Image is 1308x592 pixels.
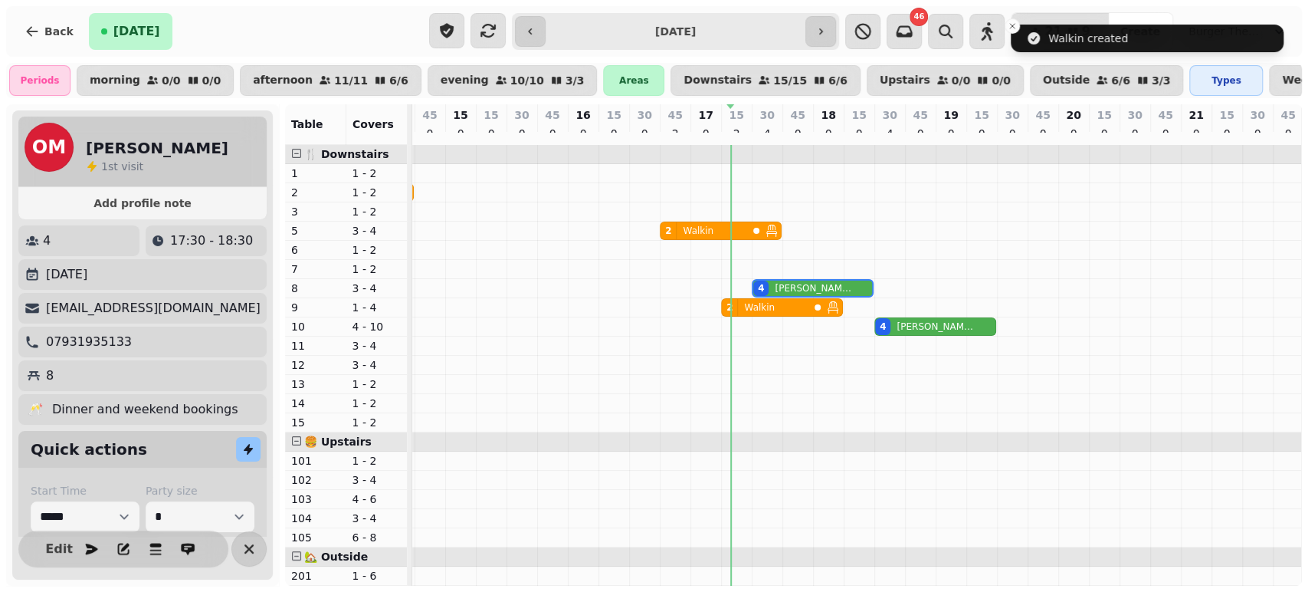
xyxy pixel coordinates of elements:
[31,439,147,460] h2: Quick actions
[89,13,172,50] button: [DATE]
[485,126,497,141] p: 0
[291,415,340,430] p: 15
[352,472,402,488] p: 3 - 4
[108,160,121,173] span: st
[352,166,402,181] p: 1 - 2
[510,75,544,86] p: 10 / 10
[1189,65,1263,96] div: Types
[882,107,897,123] p: 30
[1005,18,1020,34] button: Close toast
[1250,107,1264,123] p: 30
[669,126,681,141] p: 2
[454,126,467,141] p: 0
[1037,126,1049,141] p: 0
[665,225,671,237] div: 2
[352,338,402,354] p: 3 - 4
[1221,126,1233,141] p: 0
[773,75,807,86] p: 15 / 15
[913,107,927,123] p: 45
[334,75,368,86] p: 11 / 11
[565,75,585,86] p: 3 / 3
[46,367,54,385] p: 8
[729,107,743,123] p: 15
[744,301,775,314] p: Walkin
[44,26,74,37] span: Back
[1006,126,1018,141] p: 0
[1111,75,1130,86] p: 6 / 6
[52,400,238,419] p: Dinner and weekend bookings
[943,107,958,123] p: 19
[792,126,804,141] p: 0
[352,396,402,411] p: 1 - 2
[352,492,402,507] p: 4 - 6
[291,453,340,469] p: 101
[352,185,402,200] p: 1 - 2
[291,511,340,526] p: 104
[291,300,340,315] p: 9
[291,319,340,334] p: 10
[291,166,340,181] p: 1
[46,333,132,351] p: 07931935133
[304,551,368,563] span: 🏡 Outside
[1159,126,1172,141] p: 0
[1158,107,1172,123] p: 45
[291,338,340,354] p: 11
[1188,107,1203,123] p: 21
[761,126,773,141] p: 4
[851,107,866,123] p: 15
[828,75,847,86] p: 6 / 6
[32,138,66,156] span: OM
[1190,126,1202,141] p: 0
[291,472,340,488] p: 102
[914,126,926,141] p: 0
[291,530,340,545] p: 105
[1030,65,1183,96] button: Outside6/63/3
[352,377,402,392] p: 1 - 2
[575,107,590,123] p: 16
[428,65,598,96] button: evening10/103/3
[546,126,559,141] p: 0
[352,511,402,526] p: 3 - 4
[698,107,713,123] p: 17
[170,232,253,250] p: 17:30 - 18:30
[975,126,988,141] p: 0
[352,319,402,334] p: 4 - 10
[25,193,261,213] button: Add profile note
[291,261,340,277] p: 7
[101,160,108,173] span: 1
[291,118,323,130] span: Table
[883,126,896,141] p: 4
[291,223,340,238] p: 5
[77,65,234,96] button: morning0/00/0
[637,107,651,123] p: 30
[441,74,489,87] p: evening
[821,107,835,123] p: 18
[46,299,261,317] p: [EMAIL_ADDRESS][DOMAIN_NAME]
[352,204,402,219] p: 1 - 2
[577,126,589,141] p: 0
[759,107,774,123] p: 30
[9,65,70,96] div: Periods
[700,126,712,141] p: 0
[867,65,1024,96] button: Upstairs0/00/0
[352,223,402,238] p: 3 - 4
[43,232,51,250] p: 4
[670,65,860,96] button: Downstairs15/156/6
[1280,107,1295,123] p: 45
[304,148,389,160] span: 🍴 Downstairs
[1097,107,1111,123] p: 15
[46,265,87,284] p: [DATE]
[1067,126,1080,141] p: 0
[726,301,733,314] div: 2
[897,321,975,333] p: [PERSON_NAME] [PERSON_NAME]
[389,75,408,86] p: 6 / 6
[352,281,402,296] p: 3 - 4
[880,321,886,333] div: 4
[1035,107,1050,123] p: 45
[240,65,421,96] button: afternoon11/116/6
[1066,107,1080,123] p: 20
[37,198,248,209] span: Add profile note
[291,204,340,219] p: 3
[822,126,834,141] p: 0
[162,75,181,86] p: 0 / 0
